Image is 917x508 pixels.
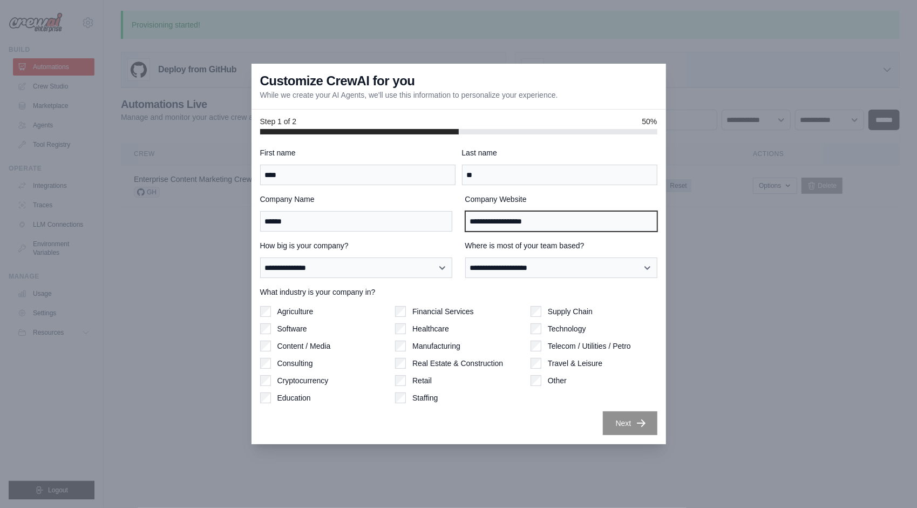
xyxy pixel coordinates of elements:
[260,90,558,100] p: While we create your AI Agents, we'll use this information to personalize your experience.
[465,194,657,205] label: Company Website
[465,240,657,251] label: Where is most of your team based?
[277,323,307,334] label: Software
[462,147,657,158] label: Last name
[412,306,474,317] label: Financial Services
[548,375,567,386] label: Other
[260,72,415,90] h3: Customize CrewAI for you
[412,341,460,351] label: Manufacturing
[260,240,452,251] label: How big is your company?
[548,323,586,334] label: Technology
[412,323,449,334] label: Healthcare
[412,375,432,386] label: Retail
[260,287,657,297] label: What industry is your company in?
[260,194,452,205] label: Company Name
[603,411,657,435] button: Next
[548,306,593,317] label: Supply Chain
[412,392,438,403] label: Staffing
[277,358,313,369] label: Consulting
[260,116,297,127] span: Step 1 of 2
[642,116,657,127] span: 50%
[277,392,311,403] label: Education
[260,147,456,158] label: First name
[277,375,329,386] label: Cryptocurrency
[277,306,314,317] label: Agriculture
[412,358,503,369] label: Real Estate & Construction
[548,341,631,351] label: Telecom / Utilities / Petro
[277,341,331,351] label: Content / Media
[548,358,602,369] label: Travel & Leisure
